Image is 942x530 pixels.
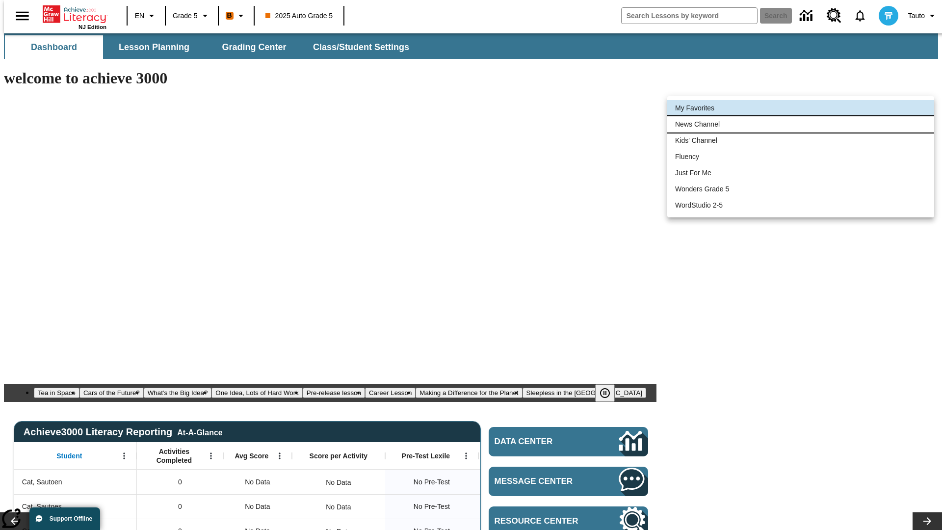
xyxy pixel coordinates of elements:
[667,132,934,149] li: Kids' Channel
[667,165,934,181] li: Just For Me
[667,197,934,213] li: WordStudio 2-5
[667,181,934,197] li: Wonders Grade 5
[667,149,934,165] li: Fluency
[667,100,934,116] li: My Favorites
[667,116,934,132] li: News Channel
